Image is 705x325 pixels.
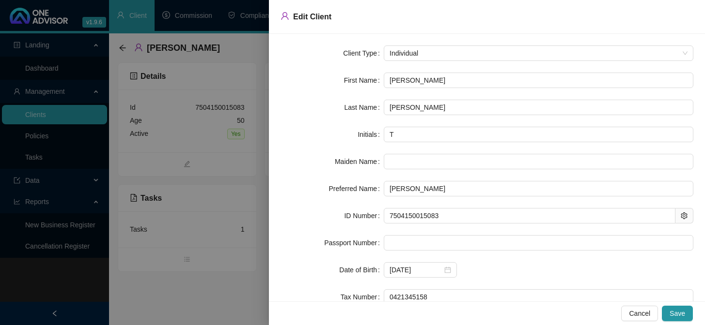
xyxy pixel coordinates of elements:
button: Cancel [621,306,658,321]
input: Select date [390,265,442,275]
span: Save [670,308,685,319]
label: Initials [358,127,384,142]
label: Preferred Name [329,181,384,196]
label: Tax Number [341,289,384,305]
label: Maiden Name [335,154,384,169]
label: Last Name [344,100,384,115]
label: First Name [344,73,384,88]
span: Individual [390,46,688,60]
span: Edit Client [293,13,331,21]
label: Client Type [343,45,384,61]
button: Save [662,306,693,321]
label: Passport Number [324,235,384,251]
label: ID Number [344,208,384,223]
span: setting [681,212,688,219]
span: user [281,12,289,20]
span: Cancel [629,308,650,319]
label: Date of Birth [339,262,384,278]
